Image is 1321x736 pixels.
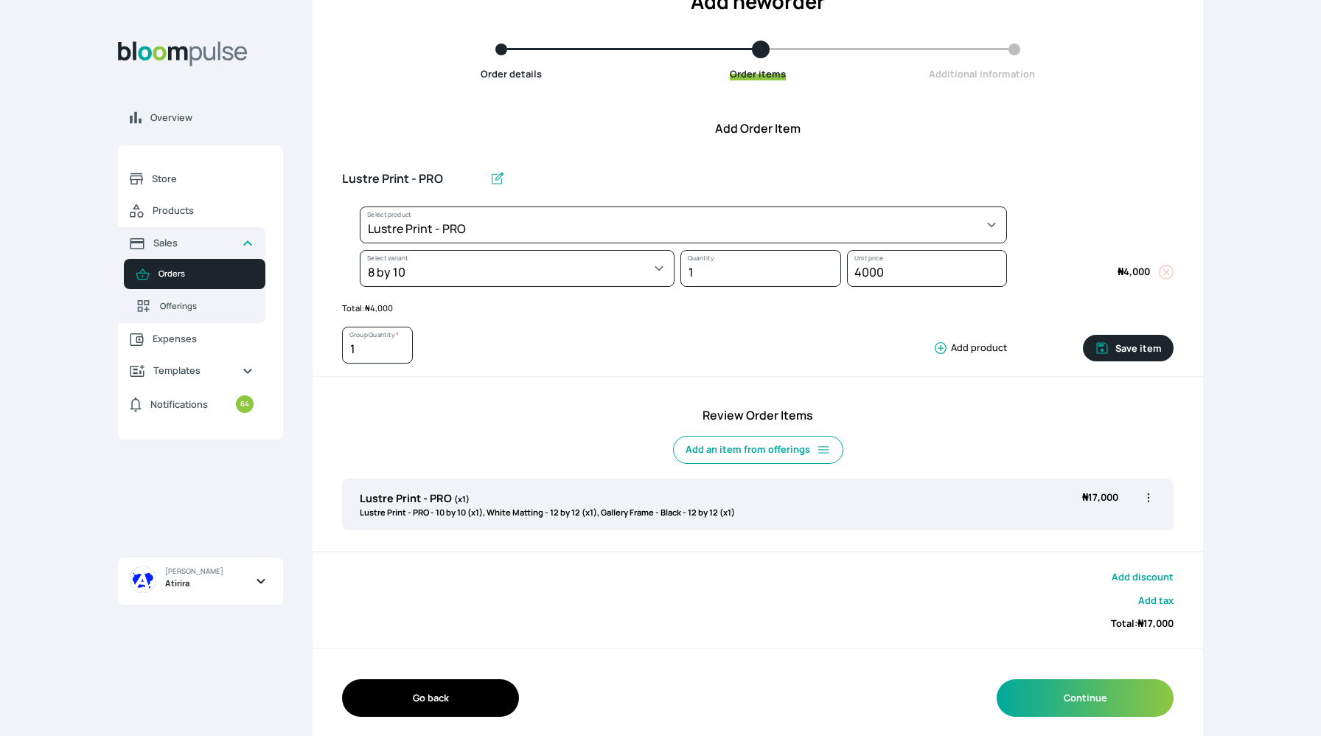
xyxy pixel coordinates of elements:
a: Products [118,195,265,227]
p: Total: [342,302,1174,315]
span: Additional information [929,67,1035,80]
span: [PERSON_NAME] [165,566,223,577]
p: Lustre Print - PRO - 10 by 10 (x1), White Matting - 12 by 12 (x1), Gallery Frame - Black - 12 by ... [360,507,735,519]
span: Products [153,204,254,218]
a: Store [118,163,265,195]
span: Orders [158,268,254,280]
span: 4,000 [1118,265,1150,278]
span: Atirira [165,577,189,590]
span: Notifications [150,397,208,412]
span: Order items [730,67,786,80]
span: Order details [481,67,542,80]
button: Add product [927,341,1007,355]
span: 4,000 [365,302,393,313]
a: Overview [118,102,283,133]
span: Offerings [160,300,254,313]
button: Save item [1083,335,1174,361]
span: ₦ [1137,617,1143,630]
span: 17,000 [1137,617,1174,630]
small: 64 [236,395,254,413]
img: Bloom Logo [118,41,248,66]
span: Templates [153,364,230,378]
span: (x1) [454,493,470,504]
button: Continue [997,679,1174,717]
span: Sales [153,236,230,250]
button: Go back [342,679,519,717]
span: ₦ [1082,490,1088,504]
a: Sales [118,227,265,259]
a: Templates [118,355,265,386]
input: Untitled group * [342,164,484,195]
span: Store [152,172,254,186]
button: Add tax [1138,594,1174,608]
a: Expenses [118,323,265,355]
p: Lustre Print - PRO [360,490,735,507]
button: Add discount [1112,570,1174,584]
h4: Add Order Item [313,119,1203,137]
span: ₦ [365,302,370,313]
span: Overview [150,111,271,125]
button: Add an item from offerings [673,436,843,464]
h4: Review Order Items [342,406,1174,424]
a: Orders [124,259,265,289]
span: Expenses [153,332,254,346]
span: ₦ [1118,265,1123,278]
a: Offerings [124,289,265,323]
a: Notifications64 [118,386,265,422]
span: Total: [1111,617,1174,631]
span: 17,000 [1082,490,1118,504]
